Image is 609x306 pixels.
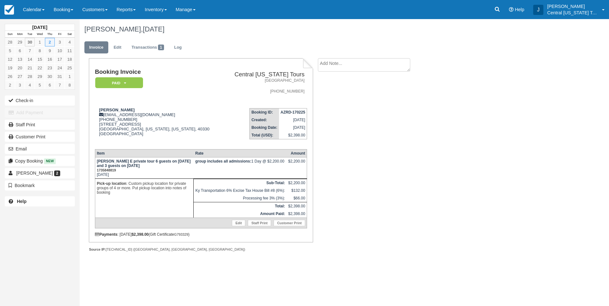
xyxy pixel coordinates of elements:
a: Edit [109,41,126,54]
span: 1 [158,45,164,50]
td: $66.00 [287,194,307,202]
a: 9 [45,46,55,55]
strong: [PERSON_NAME] [99,108,135,112]
a: 3 [15,81,25,89]
td: $132.00 [287,187,307,194]
a: 2 [5,81,15,89]
small: 1735848819 [97,168,116,172]
a: 16 [45,55,55,64]
td: 1 Day @ $2,200.00 [194,157,287,178]
a: Transactions1 [127,41,169,54]
a: 27 [15,72,25,81]
a: 1 [65,72,75,81]
a: 14 [25,55,35,64]
a: 19 [5,64,15,72]
small: G793329 [174,233,188,236]
h1: [PERSON_NAME], [84,25,532,33]
a: Edit [232,220,245,226]
a: 28 [25,72,35,81]
th: Total: [194,202,287,210]
a: 5 [5,46,15,55]
a: 1 [35,38,45,46]
span: Help [515,7,524,12]
span: New [44,158,56,164]
td: Processing fee 3% (3%): [194,194,287,202]
a: 28 [5,38,15,46]
div: [EMAIL_ADDRESS][DOMAIN_NAME] [PHONE_NUMBER] [STREET_ADDRESS] [GEOGRAPHIC_DATA], [US_STATE], [US_S... [95,108,223,144]
h1: Booking Invoice [95,69,223,75]
a: 13 [15,55,25,64]
a: 4 [25,81,35,89]
em: Paid [95,77,143,88]
a: Customer Print [5,132,75,142]
a: 3 [55,38,65,46]
a: Staff Print [248,220,271,226]
td: $2,398.00 [279,131,307,139]
a: 6 [45,81,55,89]
th: Tue [25,31,35,38]
a: Staff Print [5,120,75,130]
p: [PERSON_NAME] [547,3,598,10]
a: 12 [5,55,15,64]
b: Help [17,199,26,204]
th: Rate [194,149,287,157]
a: 30 [45,72,55,81]
a: 21 [25,64,35,72]
a: 8 [35,46,45,55]
button: Copy Booking New [5,156,75,166]
a: 7 [25,46,35,55]
th: Amount [287,149,307,157]
strong: Payments [95,232,118,237]
button: Email [5,144,75,154]
a: 2 [45,38,55,46]
strong: AZRD-170225 [281,110,305,115]
th: Fri [55,31,65,38]
th: Booking ID: [250,108,279,116]
th: Total (USD): [250,131,279,139]
img: checkfront-main-nav-mini-logo.png [4,5,14,15]
a: 11 [65,46,75,55]
a: Log [169,41,187,54]
a: 22 [35,64,45,72]
a: 31 [55,72,65,81]
a: 23 [45,64,55,72]
address: [GEOGRAPHIC_DATA] [PHONE_NUMBER] [226,78,304,94]
td: [DATE] [279,116,307,124]
td: $2,398.00 [287,210,307,218]
a: Customer Print [274,220,305,226]
td: [DATE] [95,157,194,178]
h2: Central [US_STATE] Tours [226,71,304,78]
th: Sub-Total: [194,179,287,187]
th: Sun [5,31,15,38]
a: 29 [35,72,45,81]
th: Thu [45,31,55,38]
a: 15 [35,55,45,64]
td: $2,398.00 [287,202,307,210]
a: 30 [25,38,35,46]
a: 4 [65,38,75,46]
p: : Custom pickup location for private groups of 4 or more. Put pickup location into notes of booking [97,180,192,196]
div: [TECHNICAL_ID] ([GEOGRAPHIC_DATA], [GEOGRAPHIC_DATA], [GEOGRAPHIC_DATA]) [89,247,313,252]
th: Booking Date: [250,124,279,131]
a: Paid [95,77,141,89]
a: 10 [55,46,65,55]
th: Mon [15,31,25,38]
div: : [DATE] (Gift Certificate ) [95,232,307,237]
a: 25 [65,64,75,72]
th: Created: [250,116,279,124]
a: 8 [65,81,75,89]
strong: [DATE] [32,25,47,30]
button: Bookmark [5,180,75,191]
a: 26 [5,72,15,81]
a: 6 [15,46,25,55]
span: [DATE] [143,25,164,33]
a: 7 [55,81,65,89]
strong: group includes all admissions [195,159,251,163]
span: 2 [54,170,60,176]
td: [DATE] [279,124,307,131]
p: Central [US_STATE] Tours [547,10,598,16]
button: Add Payment [5,108,75,118]
a: 20 [15,64,25,72]
strong: [PERSON_NAME] E private tour 6 guests on [DATE] and 3 guests on [DATE] [97,159,190,172]
th: Wed [35,31,45,38]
